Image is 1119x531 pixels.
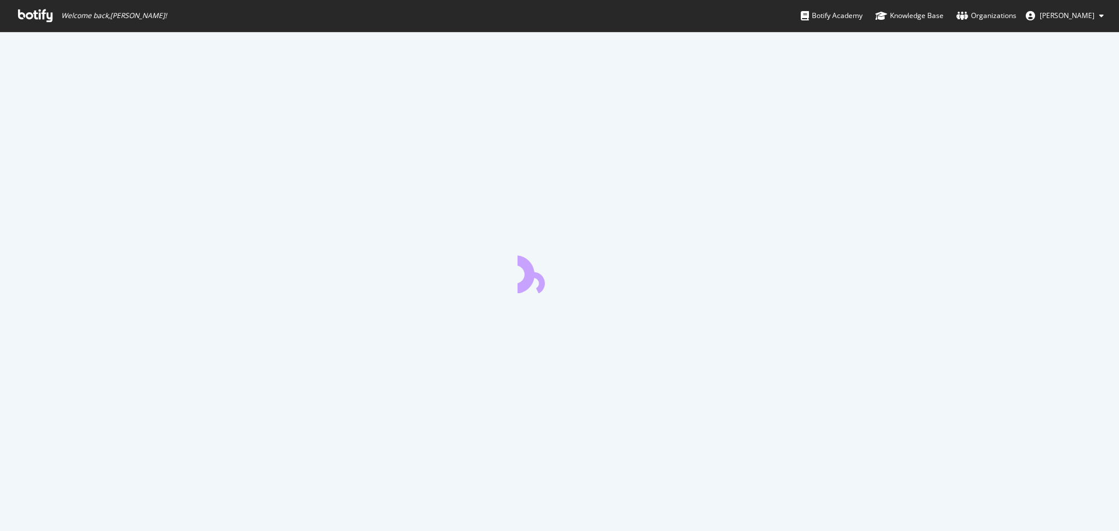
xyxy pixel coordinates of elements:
[801,10,863,22] div: Botify Academy
[1016,6,1113,25] button: [PERSON_NAME]
[1040,10,1095,20] span: Maxime Allain
[875,10,944,22] div: Knowledge Base
[956,10,1016,22] div: Organizations
[518,251,601,293] div: animation
[61,11,167,20] span: Welcome back, [PERSON_NAME] !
